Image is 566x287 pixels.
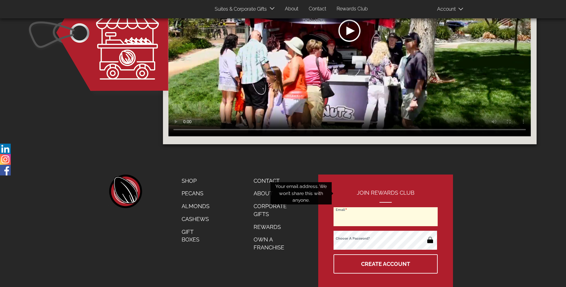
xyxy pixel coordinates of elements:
[177,213,214,226] a: Cashews
[177,187,214,200] a: Pecans
[334,190,438,203] h2: Join Rewards Club
[304,3,331,15] a: Contact
[280,3,303,15] a: About
[332,3,372,15] a: Rewards Club
[249,221,299,234] a: Rewards
[177,226,214,246] a: Gift Boxes
[177,200,214,213] a: Almonds
[177,175,214,187] a: Shop
[249,200,299,220] a: Corporate Gifts
[249,187,299,200] a: About
[249,233,299,254] a: Own a Franchise
[108,175,142,208] a: home
[334,207,438,226] input: Email
[210,3,269,15] a: Suites & Corporate Gifts
[270,182,332,204] div: Your email address. We won’t share this with anyone.
[334,254,438,274] button: Create Account
[249,175,299,187] a: Contact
